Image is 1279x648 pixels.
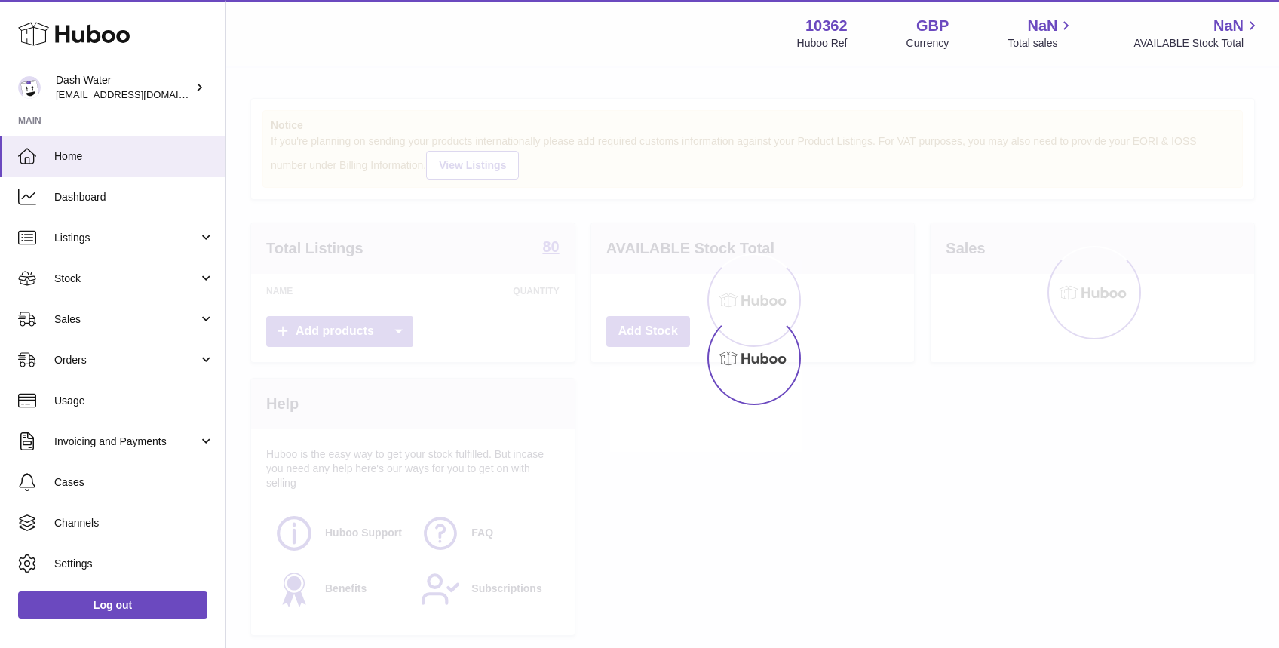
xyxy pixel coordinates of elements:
[1213,16,1244,36] span: NaN
[54,272,198,286] span: Stock
[54,231,198,245] span: Listings
[1027,16,1057,36] span: NaN
[54,190,214,204] span: Dashboard
[1133,36,1261,51] span: AVAILABLE Stock Total
[54,516,214,530] span: Channels
[805,16,848,36] strong: 10362
[54,312,198,327] span: Sales
[54,557,214,571] span: Settings
[56,73,192,102] div: Dash Water
[56,88,222,100] span: [EMAIL_ADDRESS][DOMAIN_NAME]
[54,353,198,367] span: Orders
[18,591,207,619] a: Log out
[54,435,198,449] span: Invoicing and Payments
[797,36,848,51] div: Huboo Ref
[54,394,214,408] span: Usage
[1008,36,1075,51] span: Total sales
[1133,16,1261,51] a: NaN AVAILABLE Stock Total
[54,475,214,490] span: Cases
[1008,16,1075,51] a: NaN Total sales
[916,16,949,36] strong: GBP
[18,76,41,99] img: bea@dash-water.com
[906,36,949,51] div: Currency
[54,149,214,164] span: Home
